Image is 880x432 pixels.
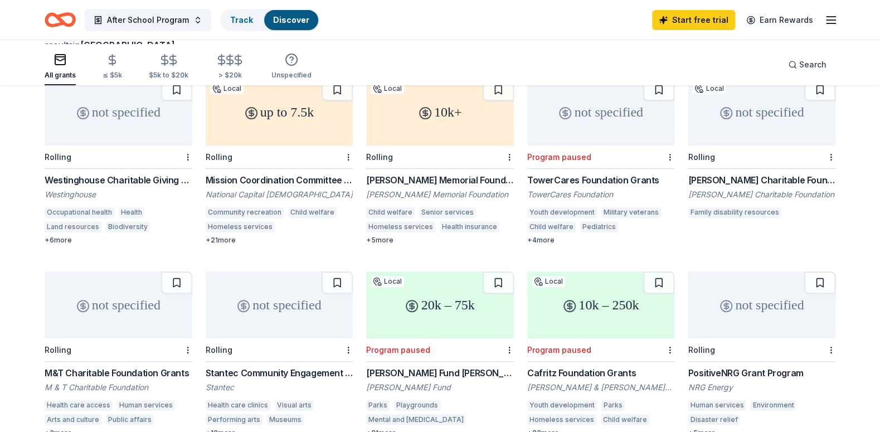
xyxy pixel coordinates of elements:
button: All grants [45,48,76,85]
div: Museums [267,414,304,425]
div: not specified [206,271,353,338]
div: Rolling [45,345,71,355]
div: 10k+ [366,79,514,145]
div: Local [371,276,404,287]
div: Biodiversity [106,221,150,232]
a: Earn Rewards [740,10,820,30]
div: Visual arts [275,400,314,411]
span: Search [799,58,826,71]
div: not specified [45,271,192,338]
div: > $20k [215,71,245,80]
div: Playgrounds [394,400,440,411]
a: not specifiedLocalRolling[PERSON_NAME] Charitable Foundation Grant[PERSON_NAME] Charitable Founda... [688,79,835,221]
div: Senior services [419,207,476,218]
div: + 5 more [366,236,514,245]
div: Local [692,83,726,94]
div: ≤ $5k [103,71,122,80]
div: 10k – 250k [527,271,675,338]
div: Rolling [45,152,71,162]
div: TowerCares Foundation Grants [527,173,675,187]
div: up to 7.5k [206,79,353,145]
button: > $20k [215,49,245,85]
div: Rolling [688,345,714,355]
div: [PERSON_NAME] Charitable Foundation [688,189,835,200]
div: + 4 more [527,236,675,245]
div: Cafritz Foundation Grants [527,366,675,380]
button: After School Program [85,9,211,31]
button: TrackDiscover [220,9,319,31]
a: Start free trial [652,10,735,30]
div: Rolling [688,152,714,162]
div: Parks [601,400,625,411]
div: Homeless services [366,221,435,232]
div: Environment [750,400,796,411]
div: [PERSON_NAME] Fund [366,382,514,393]
div: Health care clinics [206,400,270,411]
button: Unspecified [271,48,312,85]
div: Rolling [206,152,232,162]
div: M&T Charitable Foundation Grants [45,366,192,380]
div: [PERSON_NAME] Memorial Foundation Grants [366,173,514,187]
div: Program paused [366,345,430,355]
div: Unspecified [271,71,312,80]
a: up to 7.5kLocalRollingMission Coordination Committee Grants: Local Mission GrantNational Capital ... [206,79,353,245]
div: Land resources [45,221,101,232]
span: After School Program [107,13,189,27]
div: not specified [688,271,835,338]
div: Mission Coordination Committee Grants: Local Mission Grant [206,173,353,187]
div: M & T Charitable Foundation [45,382,192,393]
div: Human services [117,400,175,411]
div: Program paused [527,152,591,162]
div: Environmental education [744,414,830,425]
div: NRG Energy [688,382,835,393]
div: Youth development [527,207,597,218]
div: [PERSON_NAME] Fund [PERSON_NAME] [366,366,514,380]
div: [PERSON_NAME] & [PERSON_NAME] Foundation [527,382,675,393]
div: Child welfare [527,221,576,232]
div: National Capital [DEMOGRAPHIC_DATA] [206,189,353,200]
a: Discover [273,15,309,25]
div: Local [210,83,244,94]
div: Stantec Community Engagement Grant [206,366,353,380]
div: Health [119,207,144,218]
div: Military veterans [601,207,661,218]
div: [PERSON_NAME] Memorial Foundation [366,189,514,200]
div: + 21 more [206,236,353,245]
div: TowerCares Foundation [527,189,675,200]
div: Community recreation [206,207,284,218]
div: Family disability resources [688,207,781,218]
div: 20k – 75k [366,271,514,338]
div: Child welfare [288,207,337,218]
div: Stantec [206,382,353,393]
div: not specified [45,79,192,145]
button: $5k to $20k [149,49,188,85]
div: Westinghouse [45,189,192,200]
div: Human services [688,400,746,411]
div: Public affairs [106,414,154,425]
div: Child welfare [601,414,649,425]
button: ≤ $5k [103,49,122,85]
div: Parks [366,400,390,411]
a: not specifiedProgram pausedTowerCares Foundation GrantsTowerCares FoundationYouth developmentMili... [527,79,675,245]
div: Local [532,276,565,287]
a: Track [230,15,253,25]
div: Occupational health [45,207,114,218]
div: Youth development [527,400,597,411]
button: Search [779,54,835,76]
div: not specified [527,79,675,145]
div: Pediatrics [580,221,618,232]
div: Health care access [45,400,113,411]
div: Health insurance [440,221,499,232]
div: Homeless services [206,221,275,232]
div: Mental and [MEDICAL_DATA] [366,414,466,425]
div: $5k to $20k [149,71,188,80]
div: Homeless services [527,414,596,425]
div: Disaster relief [688,414,740,425]
div: not specified [688,79,835,145]
div: PositiveNRG Grant Program [688,366,835,380]
div: All grants [45,71,76,80]
div: [PERSON_NAME] Charitable Foundation Grant [688,173,835,187]
div: Performing arts [206,414,262,425]
div: Arts and culture [45,414,101,425]
div: Rolling [206,345,232,355]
